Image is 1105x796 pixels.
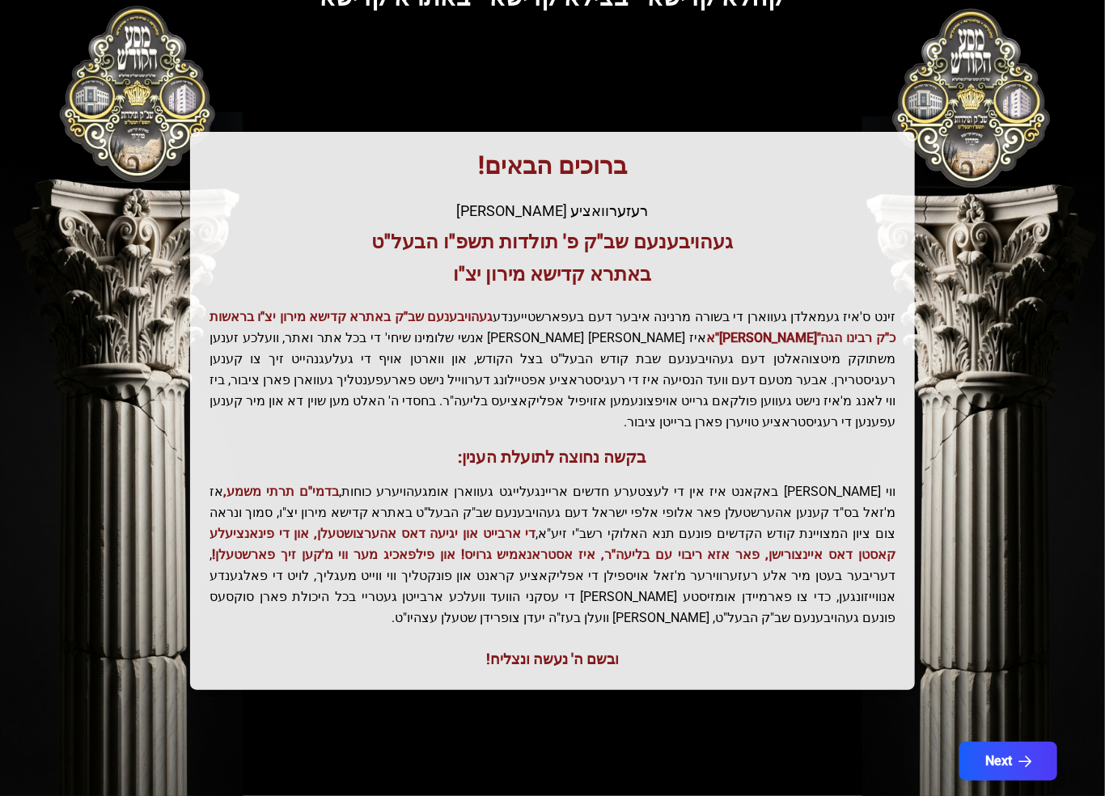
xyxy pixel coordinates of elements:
div: ובשם ה' נעשה ונצליח! [210,648,895,671]
p: זינט ס'איז געמאלדן געווארן די בשורה מרנינה איבער דעם בעפארשטייענדע איז [PERSON_NAME] [PERSON_NAME... [210,307,895,433]
p: ווי [PERSON_NAME] באקאנט איז אין די לעצטערע חדשים אריינגעלייגט געווארן אומגעהויערע כוחות, אז מ'זא... [210,481,895,629]
h3: געהויבענעם שב"ק פ' תולדות תשפ"ו הבעל"ט [210,229,895,255]
span: בדמי"ם תרתי משמע, [223,484,339,499]
span: געהויבענעם שב"ק באתרא קדישא מירון יצ"ו בראשות כ"ק רבינו הגה"[PERSON_NAME]"א [210,309,895,345]
button: Next [959,742,1057,781]
h1: ברוכים הבאים! [210,151,895,180]
div: רעזערוואציע [PERSON_NAME] [210,200,895,222]
h3: באתרא קדישא מירון יצ"ו [210,261,895,287]
h3: בקשה נחוצה לתועלת הענין: [210,446,895,468]
span: די ארבייט און יגיעה דאס אהערצושטעלן, און די פינאנציעלע קאסטן דאס איינצורישן, פאר אזא ריבוי עם בלי... [210,526,895,562]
